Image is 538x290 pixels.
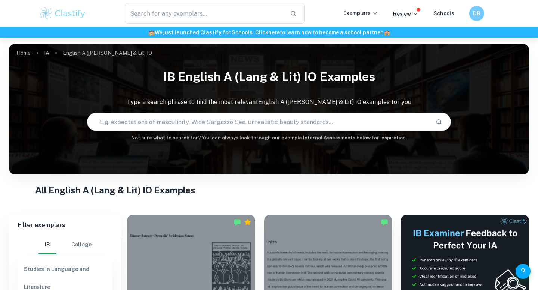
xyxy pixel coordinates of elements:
h1: All English A (Lang & Lit) IO Examples [35,183,503,197]
button: Search [433,116,445,128]
h6: Not sure what to search for? You can always look through our example Internal Assessments below f... [9,134,529,142]
a: Schools [433,10,454,16]
h6: Filter exemplars [9,215,121,236]
div: Filter type choice [38,236,92,254]
a: here [268,29,280,35]
p: Exemplars [343,9,378,17]
a: IA [44,48,49,58]
button: College [71,236,92,254]
input: E.g. expectations of masculinity, Wide Sargasso Sea, unrealistic beauty standards... [87,111,430,132]
h6: DB [473,9,481,18]
img: Marked [234,218,241,226]
a: Home [16,48,31,58]
img: Marked [381,218,388,226]
button: IB [38,236,56,254]
img: Clastify logo [39,6,86,21]
p: Type a search phrase to find the most relevant English A ([PERSON_NAME] & Lit) IO examples for you [9,98,529,107]
span: 🏫 [384,29,390,35]
input: Search for any exemplars... [125,3,284,24]
h6: We just launched Clastify for Schools. Click to learn how to become a school partner. [1,28,537,37]
span: 🏫 [148,29,155,35]
button: Help and Feedback [516,264,531,279]
h1: IB English A (Lang & Lit) IO examples [9,65,529,89]
button: DB [469,6,484,21]
p: English A ([PERSON_NAME] & Lit) IO [63,49,152,57]
p: Review [393,10,418,18]
div: Premium [244,218,251,226]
